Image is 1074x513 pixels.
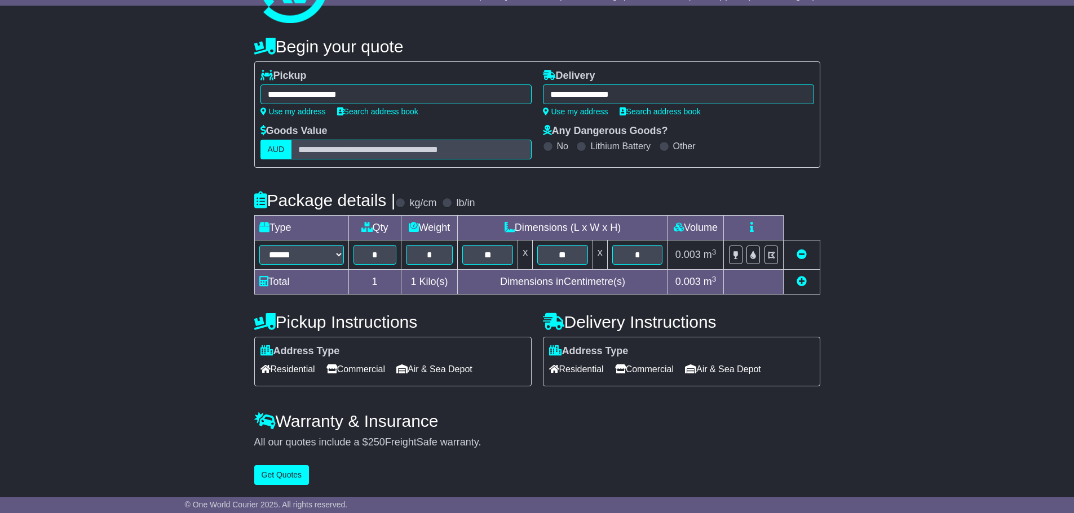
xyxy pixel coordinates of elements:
[254,37,820,56] h4: Begin your quote
[704,276,717,287] span: m
[543,313,820,331] h4: Delivery Instructions
[458,216,668,240] td: Dimensions (L x W x H)
[260,345,340,358] label: Address Type
[549,345,629,358] label: Address Type
[348,270,401,295] td: 1
[260,107,326,116] a: Use my address
[543,107,608,116] a: Use my address
[260,125,328,137] label: Goods Value
[797,249,807,260] a: Remove this item
[185,500,348,509] span: © One World Courier 2025. All rights reserved.
[675,276,701,287] span: 0.003
[368,436,385,448] span: 250
[685,360,761,378] span: Air & Sea Depot
[260,70,307,82] label: Pickup
[704,249,717,260] span: m
[456,197,475,209] label: lb/in
[401,270,458,295] td: Kilo(s)
[409,197,436,209] label: kg/cm
[518,240,533,270] td: x
[254,270,348,295] td: Total
[254,412,820,430] h4: Warranty & Insurance
[348,216,401,240] td: Qty
[254,436,820,449] div: All our quotes include a $ FreightSafe warranty.
[396,360,472,378] span: Air & Sea Depot
[337,107,418,116] a: Search address book
[620,107,701,116] a: Search address book
[590,141,651,151] label: Lithium Battery
[254,216,348,240] td: Type
[593,240,607,270] td: x
[254,313,532,331] h4: Pickup Instructions
[549,360,604,378] span: Residential
[326,360,385,378] span: Commercial
[254,465,310,485] button: Get Quotes
[401,216,458,240] td: Weight
[675,249,701,260] span: 0.003
[260,360,315,378] span: Residential
[543,70,595,82] label: Delivery
[615,360,674,378] span: Commercial
[797,276,807,287] a: Add new item
[668,216,724,240] td: Volume
[260,140,292,159] label: AUD
[712,248,717,256] sup: 3
[458,270,668,295] td: Dimensions in Centimetre(s)
[673,141,696,151] label: Other
[543,125,668,137] label: Any Dangerous Goods?
[254,191,396,209] h4: Package details |
[712,275,717,283] sup: 3
[557,141,568,151] label: No
[410,276,416,287] span: 1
